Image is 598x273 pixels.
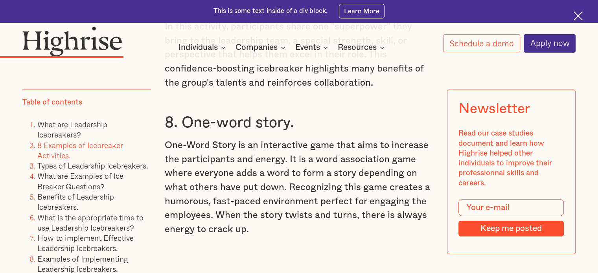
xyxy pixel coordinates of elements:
div: Newsletter [459,101,530,117]
form: Modal Form [459,200,564,237]
p: One-Word Story is an interactive game that aims to increase the participants and energy. It is a ... [165,139,433,236]
input: Your e-mail [459,200,564,216]
div: Companies [236,43,288,52]
div: Resources [338,43,377,52]
div: Events [295,43,330,52]
img: Cross icon [574,11,583,20]
div: Table of contents [22,97,82,107]
a: What are Examples of Ice Breaker Questions? [37,170,123,192]
div: Companies [236,43,278,52]
a: Benefits of Leadership Icebreakers. [37,191,114,213]
a: What are Leadership Icebreakers? [37,119,107,140]
div: Individuals [178,43,228,52]
div: Read our case studies document and learn how Highrise helped other individuals to improve their p... [459,129,564,189]
img: Highrise logo [22,26,122,57]
a: How to implement Effective Leadership Icebreakers. [37,232,134,254]
a: 8 Examples of Icebreaker Activities. [37,139,123,161]
div: Individuals [178,43,218,52]
a: Learn More [339,4,385,18]
h3: 8. One-word story. [165,114,433,132]
a: What is the appropriate time to use Leadership Icebreakers? [37,212,144,233]
div: This is some text inside of a div block. [213,7,328,16]
input: Keep me posted [459,221,564,236]
div: Resources [338,43,387,52]
a: Types of Leadership Icebreakers. [37,160,148,171]
div: Events [295,43,320,52]
a: Apply now [524,34,576,53]
a: Schedule a demo [443,34,520,52]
